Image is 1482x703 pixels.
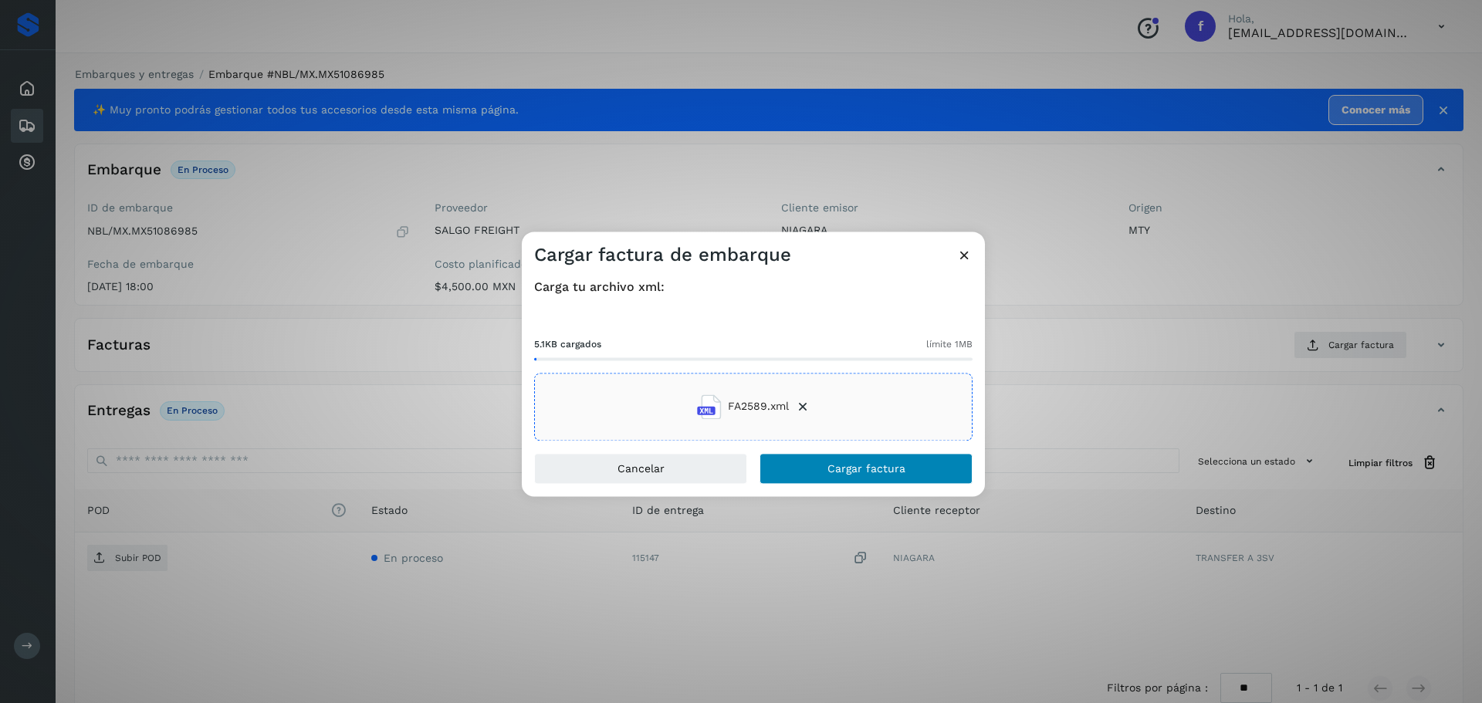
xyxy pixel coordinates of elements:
span: Cancelar [617,463,665,474]
h3: Cargar factura de embarque [534,244,791,266]
span: 5.1KB cargados [534,337,601,351]
button: Cargar factura [760,453,973,484]
span: límite 1MB [926,337,973,351]
h4: Carga tu archivo xml: [534,279,973,294]
button: Cancelar [534,453,747,484]
span: FA2589.xml [728,399,789,415]
span: Cargar factura [827,463,905,474]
